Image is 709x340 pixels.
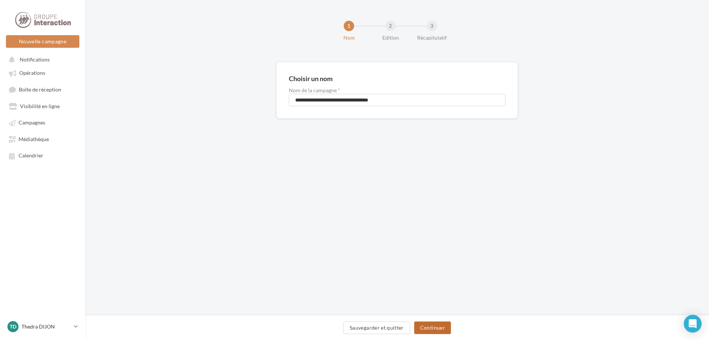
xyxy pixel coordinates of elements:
[289,88,505,93] label: Nom de la campagne *
[684,315,702,333] div: Open Intercom Messenger
[19,120,45,126] span: Campagnes
[20,103,60,109] span: Visibilité en ligne
[4,99,81,113] a: Visibilité en ligne
[4,66,81,79] a: Opérations
[4,149,81,162] a: Calendrier
[10,323,16,330] span: TD
[385,21,396,31] div: 2
[344,21,354,31] div: 1
[4,132,81,146] a: Médiathèque
[414,321,451,334] button: Continuer
[289,75,333,82] div: Choisir un nom
[367,34,414,41] div: Edition
[6,320,79,334] a: TD Thedra DIJON
[325,34,373,41] div: Nom
[19,153,43,159] span: Calendrier
[19,136,49,142] span: Médiathèque
[19,70,45,76] span: Opérations
[20,56,50,63] span: Notifications
[408,34,456,41] div: Récapitulatif
[343,321,410,334] button: Sauvegarder et quitter
[4,83,81,96] a: Boîte de réception
[22,323,71,330] p: Thedra DIJON
[4,116,81,129] a: Campagnes
[427,21,437,31] div: 3
[19,86,61,93] span: Boîte de réception
[6,35,79,48] button: Nouvelle campagne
